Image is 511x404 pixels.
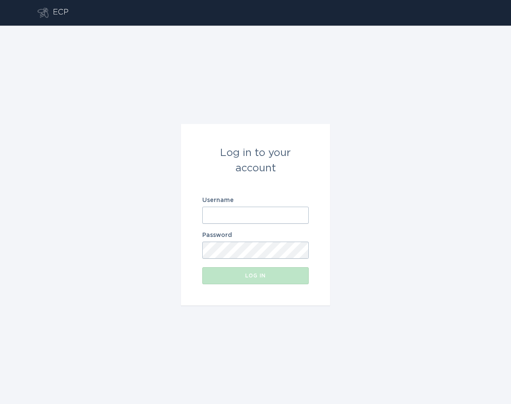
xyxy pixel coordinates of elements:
div: Log in to your account [202,145,309,176]
div: Log in [207,273,304,278]
label: Username [202,197,309,203]
div: ECP [53,8,69,18]
button: Go to dashboard [37,8,49,18]
label: Password [202,232,309,238]
button: Log in [202,267,309,284]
